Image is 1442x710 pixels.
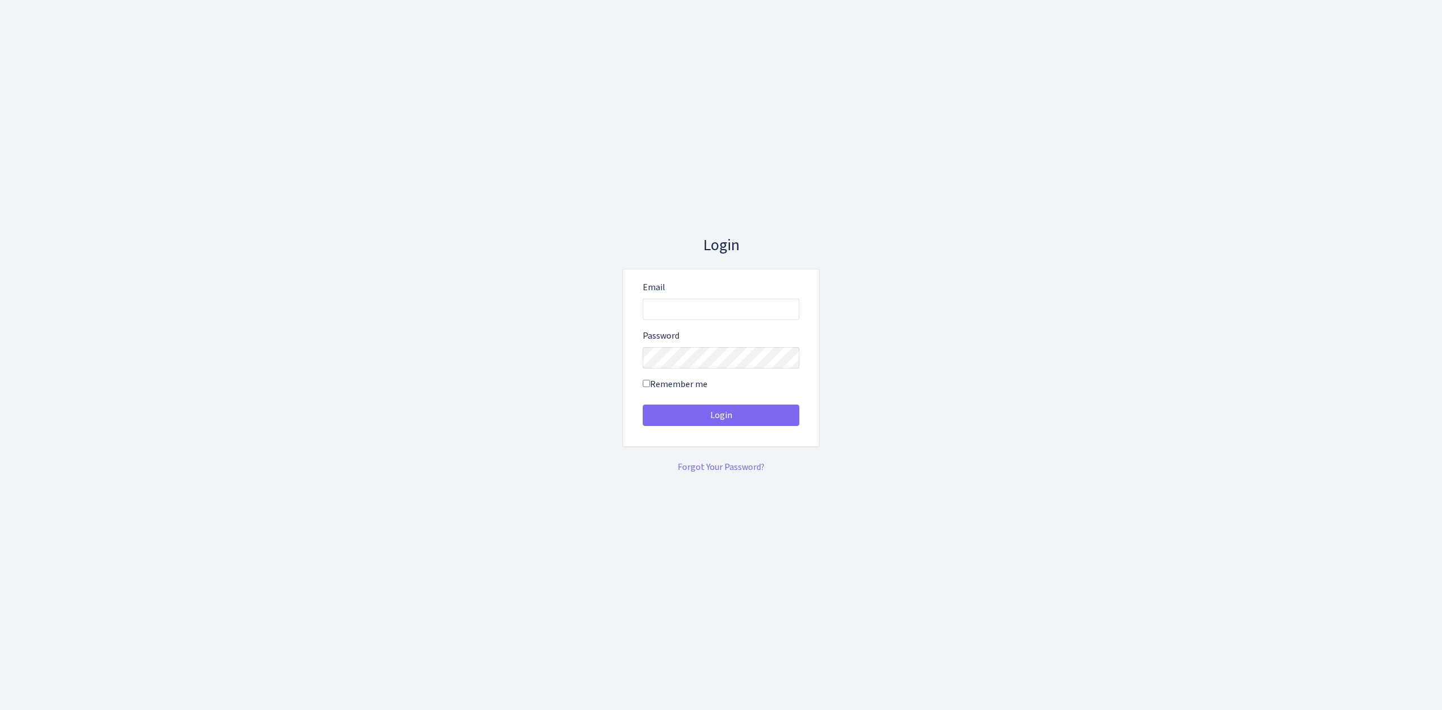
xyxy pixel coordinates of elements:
[643,380,650,387] input: Remember me
[622,236,820,255] h3: Login
[643,329,679,343] label: Password
[643,378,707,391] label: Remember me
[643,405,799,426] button: Login
[678,461,764,473] a: Forgot Your Password?
[643,281,665,294] label: Email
